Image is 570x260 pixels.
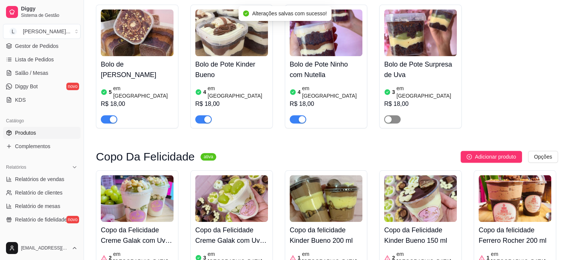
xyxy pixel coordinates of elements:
[6,164,26,170] span: Relatórios
[15,56,54,63] span: Lista de Pedidos
[21,6,78,12] span: Diggy
[3,80,81,92] a: Diggy Botnovo
[290,175,362,222] img: product-image
[15,175,64,183] span: Relatórios de vendas
[3,200,81,212] a: Relatório de mesas
[3,214,81,226] a: Relatório de fidelidadenovo
[528,151,558,163] button: Opções
[3,140,81,152] a: Complementos
[396,85,457,100] article: em [GEOGRAPHIC_DATA]
[3,235,81,247] div: Gerenciar
[3,239,81,257] button: [EMAIL_ADDRESS][DOMAIN_NAME]
[475,153,516,161] span: Adicionar produto
[467,154,472,159] span: plus-circle
[298,88,301,96] article: 4
[534,153,552,161] span: Opções
[101,9,174,56] img: product-image
[101,59,174,80] h4: Bolo de [PERSON_NAME]
[203,88,206,96] article: 4
[302,85,362,100] article: em [GEOGRAPHIC_DATA]
[243,10,249,16] span: check-circle
[9,28,17,35] span: L
[290,9,362,56] img: product-image
[15,189,63,196] span: Relatório de clientes
[23,28,70,35] div: [PERSON_NAME] ...
[3,67,81,79] a: Salão / Mesas
[3,53,81,65] a: Lista de Pedidos
[195,175,268,222] img: product-image
[208,85,268,100] article: em [GEOGRAPHIC_DATA]
[101,100,174,108] div: R$ 18,00
[290,59,362,80] h4: Bolo de Pote Ninho com Nutella
[21,245,69,251] span: [EMAIL_ADDRESS][DOMAIN_NAME]
[290,100,362,108] div: R$ 18,00
[290,225,362,246] h4: Copo da felicidade Kinder Bueno 200 ml
[15,216,67,223] span: Relatório de fidelidade
[96,152,194,161] h3: Copo Da Felicidade
[195,59,268,80] h4: Bolo de Pote Kinder Bueno
[21,12,78,18] span: Sistema de Gestão
[15,96,26,104] span: KDS
[3,173,81,185] a: Relatórios de vendas
[384,225,457,246] h4: Copo da Felicidade Kinder Bueno 150 ml
[113,85,174,100] article: em [GEOGRAPHIC_DATA]
[101,225,174,246] h4: Copo da Felicidade Creme Galak com Uvas Verdes
[252,10,327,16] span: Alterações salvas com sucesso!
[101,175,174,222] img: product-image
[479,175,551,222] img: product-image
[200,153,216,160] sup: ativa
[461,151,522,163] button: Adicionar produto
[384,59,457,80] h4: Bolo de Pote Surpresa de Uva
[195,100,268,108] div: R$ 18,00
[384,100,457,108] div: R$ 18,00
[195,225,268,246] h4: Copo da Felicidade Creme Galak com Uvas Verdes 150 ml
[3,40,81,52] a: Gestor de Pedidos
[15,143,50,150] span: Complementos
[3,115,81,127] div: Catálogo
[3,3,81,21] a: DiggySistema de Gestão
[3,24,81,39] button: Select a team
[3,94,81,106] a: KDS
[15,83,38,90] span: Diggy Bot
[195,9,268,56] img: product-image
[392,88,395,96] article: 3
[15,202,60,210] span: Relatório de mesas
[479,225,551,246] h4: Copo da felicidade Ferrero Rocher 200 ml
[3,127,81,139] a: Produtos
[384,9,457,56] img: product-image
[3,187,81,199] a: Relatório de clientes
[109,88,112,96] article: 5
[15,69,48,77] span: Salão / Mesas
[384,175,457,222] img: product-image
[15,129,36,137] span: Produtos
[15,42,58,50] span: Gestor de Pedidos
